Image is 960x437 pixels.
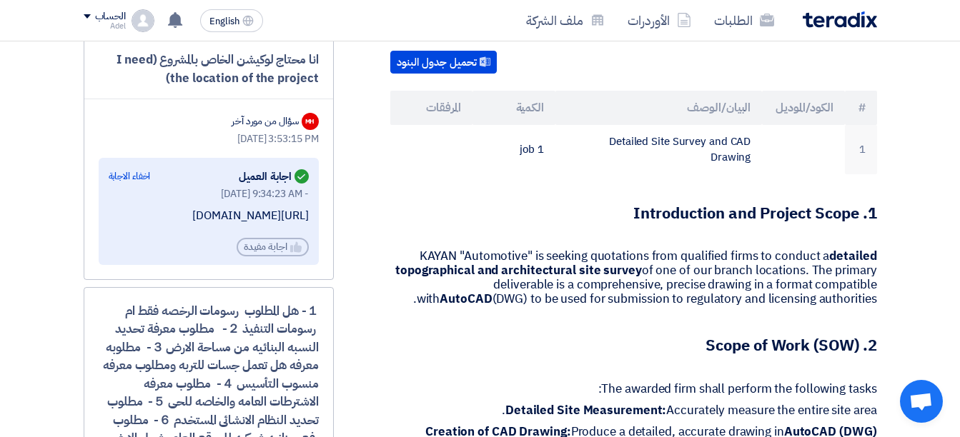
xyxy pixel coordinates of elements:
[390,91,473,125] th: المرفقات
[845,91,877,125] th: #
[99,51,319,87] div: انا محتاج لوكيشن الخاص بالمشروع (I need the location of the project)
[472,91,555,125] th: الكمية
[706,333,877,357] strong: 2. Scope of Work (SOW)
[555,125,762,174] td: Detailed Site Survey and CAD Drawing
[472,125,555,174] td: 1 job
[99,131,319,146] div: [DATE] 3:53:15 PM
[505,401,666,419] strong: Detailed Site Measurement:
[109,186,309,201] div: [DATE] 9:34:23 AM -
[390,403,877,418] p: Accurately measure the entire site area.
[84,22,126,30] div: Adel
[390,382,877,396] p: The awarded firm shall perform the following tasks:
[95,11,126,23] div: الحساب
[515,4,616,37] a: ملف الشركة
[132,9,154,32] img: profile_test.png
[633,201,877,225] strong: 1. Introduction and Project Scope
[390,51,497,74] button: تحميل جدول البنود
[440,290,492,308] strong: AutoCAD
[762,91,845,125] th: الكود/الموديل
[900,380,943,423] div: Open chat
[555,91,762,125] th: البيان/الوصف
[616,4,703,37] a: الأوردرات
[200,9,263,32] button: English
[232,114,298,129] div: سؤال من مورد آخر
[237,238,309,256] div: اجابة مفيدة
[109,169,151,184] div: اخفاء الاجابة
[239,166,309,186] div: اجابة العميل
[109,209,309,223] div: [URL][DOMAIN_NAME]
[395,247,876,279] strong: detailed topographical and architectural site survey
[209,16,239,26] span: English
[390,249,877,306] p: KAYAN "Automotive" is seeking quotations from qualified firms to conduct a of one of our branch l...
[803,11,877,28] img: Teradix logo
[703,4,786,37] a: الطلبات
[302,113,319,130] div: MH
[845,125,877,174] td: 1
